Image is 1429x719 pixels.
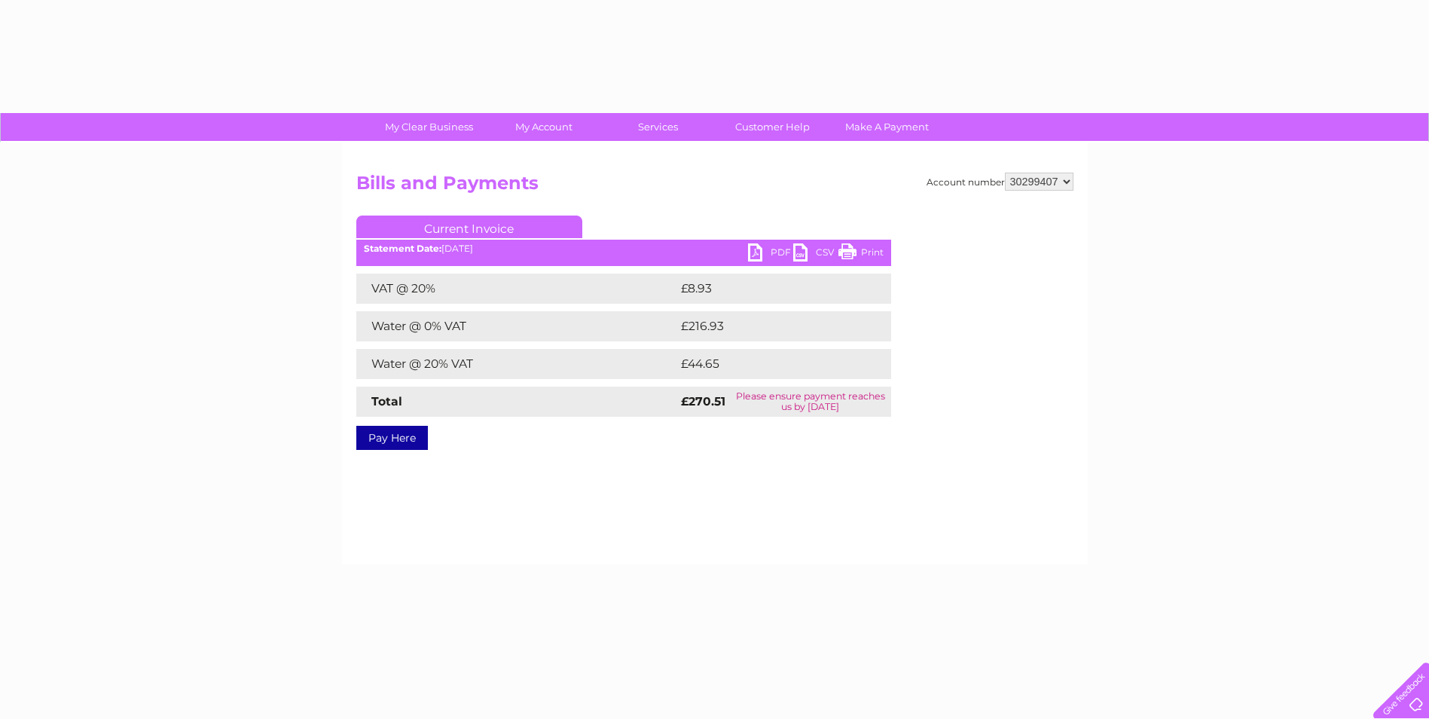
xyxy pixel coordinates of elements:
[356,274,677,304] td: VAT @ 20%
[356,426,428,450] a: Pay Here
[356,243,891,254] div: [DATE]
[677,274,856,304] td: £8.93
[371,394,402,408] strong: Total
[596,113,720,141] a: Services
[356,173,1073,201] h2: Bills and Payments
[356,216,582,238] a: Current Invoice
[748,243,793,265] a: PDF
[730,387,890,417] td: Please ensure payment reaches us by [DATE]
[677,349,861,379] td: £44.65
[677,311,863,341] td: £216.93
[681,394,725,408] strong: £270.51
[481,113,606,141] a: My Account
[793,243,838,265] a: CSV
[367,113,491,141] a: My Clear Business
[838,243,884,265] a: Print
[356,349,677,379] td: Water @ 20% VAT
[710,113,835,141] a: Customer Help
[356,311,677,341] td: Water @ 0% VAT
[364,243,441,254] b: Statement Date:
[927,173,1073,191] div: Account number
[825,113,949,141] a: Make A Payment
